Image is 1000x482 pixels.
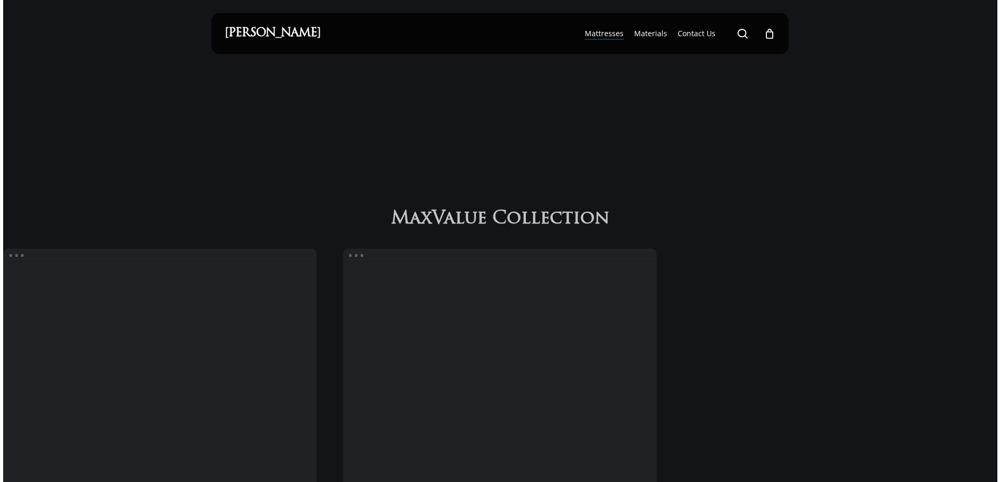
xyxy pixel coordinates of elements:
[585,28,624,39] a: Mattresses
[634,28,667,39] a: Materials
[678,28,715,38] span: Contact Us
[634,28,667,38] span: Materials
[678,28,715,39] a: Contact Us
[585,28,624,38] span: Mattresses
[764,28,775,39] a: Cart
[391,209,487,230] span: MaxValue
[386,207,614,230] h2: MaxValue Collection
[492,209,609,230] span: Collection
[580,13,775,54] nav: Main Menu
[225,28,321,39] a: [PERSON_NAME]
